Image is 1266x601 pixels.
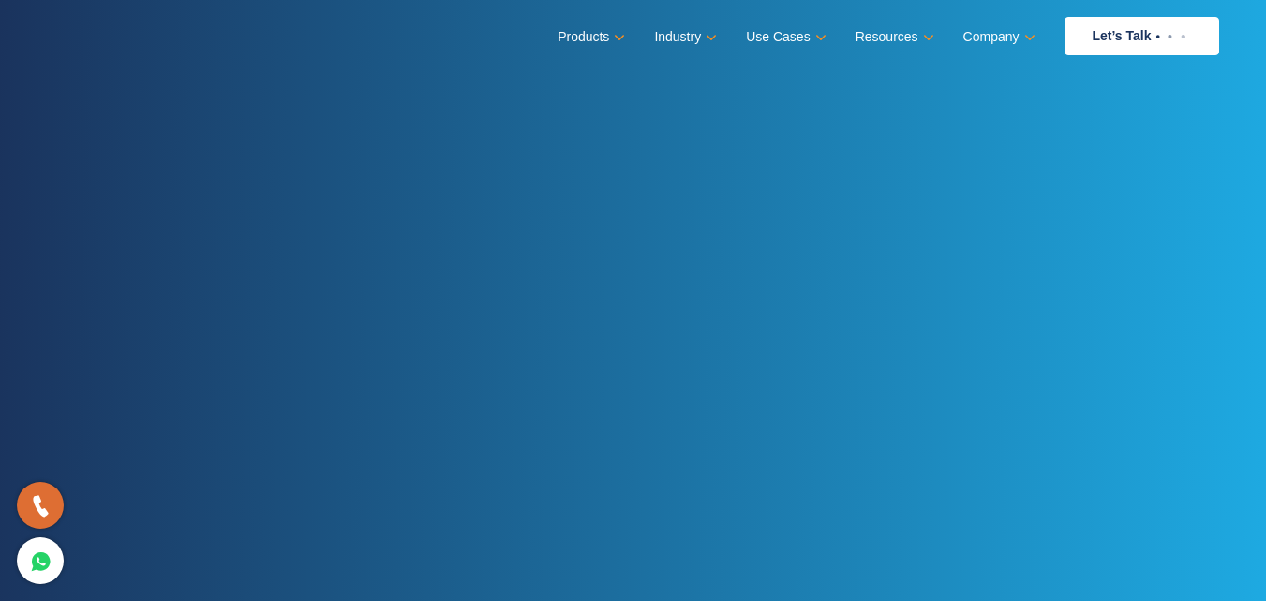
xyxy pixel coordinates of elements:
a: Industry [654,23,713,51]
a: Company [963,23,1032,51]
a: Use Cases [746,23,822,51]
a: Products [558,23,621,51]
a: Resources [856,23,931,51]
a: Let’s Talk [1065,17,1219,55]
